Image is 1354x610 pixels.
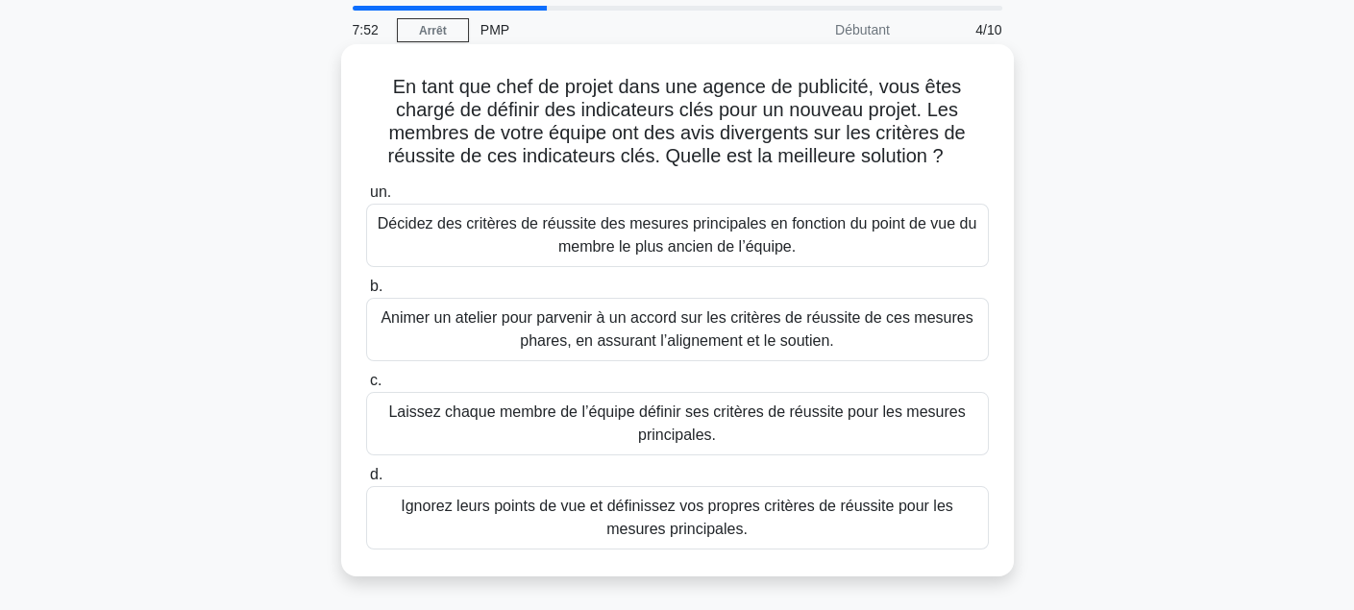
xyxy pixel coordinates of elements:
[387,76,965,166] font: En tant que chef de projet dans une agence de publicité, vous êtes chargé de définir des indicate...
[397,18,469,42] a: Arrêt
[378,215,976,255] font: Décidez des critères de réussite des mesures principales en fonction du point de vue du membre le...
[370,466,382,482] font: d.
[480,22,509,37] font: PMP
[388,403,965,443] font: Laissez chaque membre de l’équipe définir ses critères de réussite pour les mesures principales.
[419,24,447,37] font: Arrêt
[370,372,382,388] font: c.
[353,22,379,37] font: 7:52
[381,309,972,349] font: Animer un atelier pour parvenir à un accord sur les critères de réussite de ces mesures phares, e...
[401,498,953,537] font: Ignorez leurs points de vue et définissez vos propres critères de réussite pour les mesures princ...
[975,22,1001,37] font: 4/10
[370,278,382,294] font: b.
[835,22,890,37] font: Débutant
[370,183,391,200] font: un.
